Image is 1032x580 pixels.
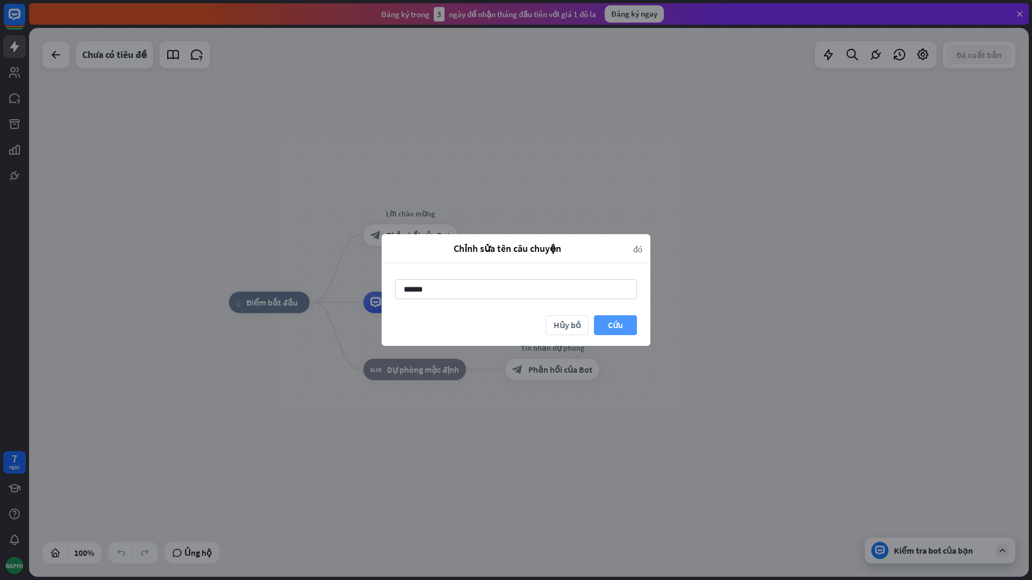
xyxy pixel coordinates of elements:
[608,320,623,330] font: Cứu
[594,315,637,335] button: Cứu
[546,315,589,335] button: Hủy bỏ
[9,4,41,37] button: Mở tiện ích trò chuyện LiveChat
[454,242,561,255] font: Chỉnh sửa tên câu chuyện
[633,244,642,253] font: đóng
[554,320,581,330] font: Hủy bỏ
